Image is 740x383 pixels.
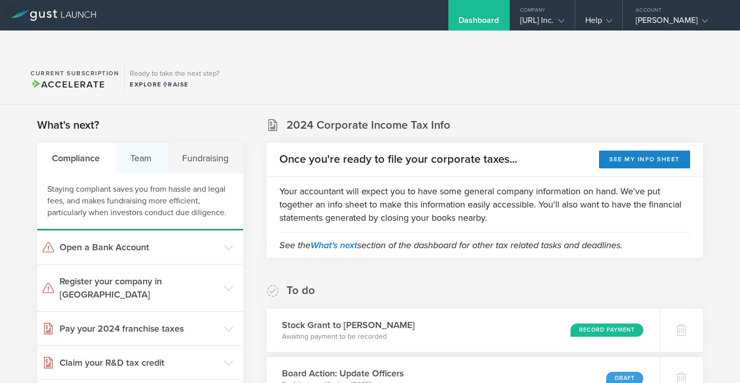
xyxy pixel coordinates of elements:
button: See my info sheet [599,151,690,168]
p: Awaiting payment to be recorded [282,332,415,342]
iframe: Chat Widget [689,334,740,383]
em: See the section of the dashboard for other tax related tasks and deadlines. [279,240,622,251]
div: Team [116,143,167,173]
p: Your accountant will expect you to have some general company information on hand. We've put toget... [279,185,690,224]
span: Accelerate [31,79,105,90]
div: Ready to take the next step?ExploreRaise [124,63,224,94]
div: Fundraising [167,143,244,173]
div: Dashboard [459,15,499,31]
h3: Stock Grant to [PERSON_NAME] [282,318,415,332]
div: Staying compliant saves you from hassle and legal fees, and makes fundraising more efficient, par... [37,173,243,230]
span: Raise [162,81,189,88]
h2: To do [287,283,315,298]
div: Stock Grant to [PERSON_NAME]Awaiting payment to be recordedRecord Payment [267,309,660,352]
div: [PERSON_NAME] [636,15,722,31]
h3: Open a Bank Account [60,241,219,254]
div: Record Payment [571,323,643,337]
h2: Once you're ready to file your corporate taxes... [279,152,517,167]
h2: Current Subscription [31,70,119,76]
div: Explore [130,80,219,89]
h3: Register your company in [GEOGRAPHIC_DATA] [60,275,219,301]
h2: 2024 Corporate Income Tax Info [287,118,450,133]
h3: Ready to take the next step? [130,70,219,77]
h2: What's next? [37,118,99,133]
div: Compliance [37,143,116,173]
h3: Claim your R&D tax credit [60,356,219,369]
h3: Board Action: Update Officers [282,367,404,380]
h3: Pay your 2024 franchise taxes [60,322,219,335]
a: What's next [310,240,357,251]
div: [URL] Inc. [520,15,564,31]
div: Help [585,15,612,31]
